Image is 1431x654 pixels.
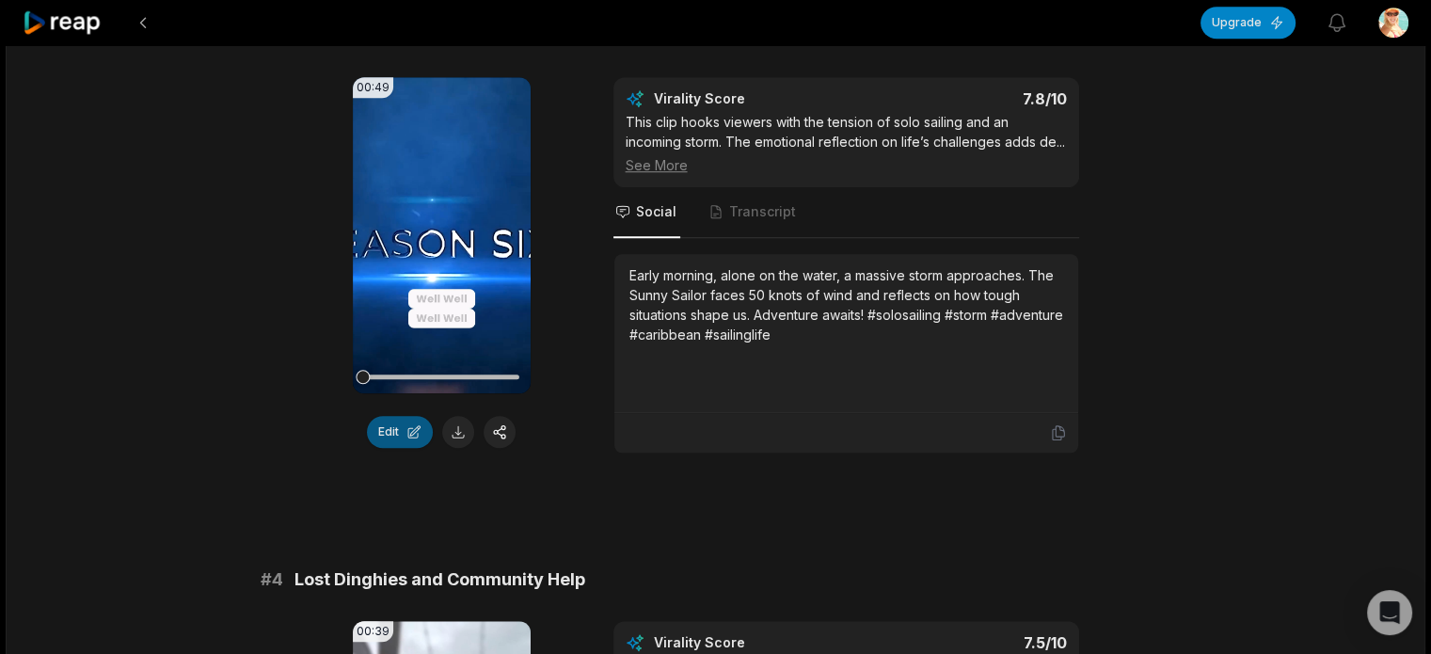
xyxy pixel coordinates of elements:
span: Transcript [729,202,796,221]
div: Virality Score [654,633,856,652]
button: Edit [367,416,433,448]
nav: Tabs [613,187,1079,238]
div: This clip hooks viewers with the tension of solo sailing and an incoming storm. The emotional ref... [626,112,1067,175]
span: Lost Dinghies and Community Help [294,566,585,593]
div: Open Intercom Messenger [1367,590,1412,635]
div: 7.8 /10 [865,89,1067,108]
div: See More [626,155,1067,175]
video: Your browser does not support mp4 format. [353,77,531,393]
div: Early morning, alone on the water, a massive storm approaches. The Sunny Sailor faces 50 knots of... [629,265,1063,344]
button: Upgrade [1200,7,1296,39]
div: Virality Score [654,89,856,108]
div: 7.5 /10 [865,633,1067,652]
span: # 4 [261,566,283,593]
span: Social [636,202,676,221]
